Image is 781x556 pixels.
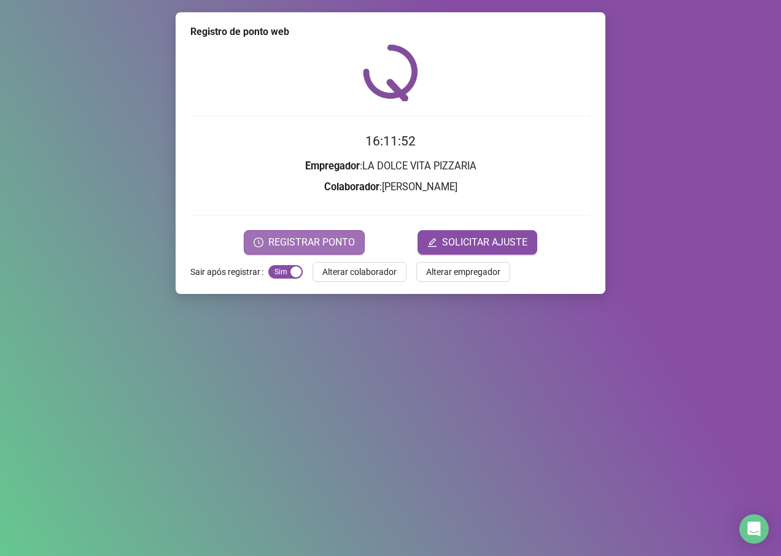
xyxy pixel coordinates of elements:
span: Alterar empregador [426,265,500,279]
span: REGISTRAR PONTO [268,235,355,250]
span: Alterar colaborador [322,265,397,279]
span: SOLICITAR AJUSTE [442,235,527,250]
img: QRPoint [363,44,418,101]
button: REGISTRAR PONTO [244,230,365,255]
h3: : LA DOLCE VITA PIZZARIA [190,158,591,174]
button: Alterar colaborador [313,262,406,282]
strong: Empregador [305,160,360,172]
button: editSOLICITAR AJUSTE [418,230,537,255]
h3: : [PERSON_NAME] [190,179,591,195]
strong: Colaborador [324,181,379,193]
span: edit [427,237,437,247]
div: Registro de ponto web [190,25,591,39]
button: Alterar empregador [416,262,510,282]
time: 16:11:52 [365,134,416,149]
div: Open Intercom Messenger [739,514,769,544]
span: clock-circle [254,237,263,247]
label: Sair após registrar [190,262,268,282]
